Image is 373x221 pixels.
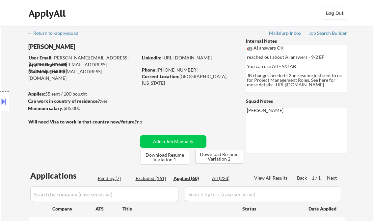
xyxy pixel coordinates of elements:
[327,175,337,181] div: Next
[246,38,347,44] div: Internal Notes
[242,203,299,214] div: Status
[185,186,341,202] input: Search by title (case sensitive)
[142,67,157,73] strong: Phone:
[269,31,302,37] a: Mailslurp Inbox
[142,67,235,73] div: [PHONE_NUMBER]
[30,186,178,202] input: Search by company (case sensitive)
[28,31,85,37] a: ← Return to /applysquad
[52,206,95,212] div: Company
[212,175,245,182] div: All (228)
[162,55,212,60] a: [URL][DOMAIN_NAME]
[312,175,327,181] div: 1 / 1
[29,8,67,19] div: ApplyAll
[309,31,347,37] a: Job Search Builder
[137,119,156,125] div: no
[246,98,347,104] div: Squad Notes
[309,31,347,35] div: Job Search Builder
[142,55,161,60] strong: LinkedIn:
[173,175,206,182] div: Applied (60)
[122,206,236,212] div: Title
[297,175,307,181] div: Back
[95,206,122,212] div: ATS
[142,73,235,86] div: [GEOGRAPHIC_DATA], [US_STATE]
[269,31,302,35] div: Mailslurp Inbox
[136,175,169,182] div: Excluded (161)
[195,150,243,164] button: Download Resume Variation 2
[142,74,179,79] strong: Current Location:
[308,206,337,212] div: Date Applied
[254,175,289,181] div: View All Results
[141,150,189,165] button: Download Resume Variation 1
[140,135,206,148] button: Add a Job Manually
[28,31,85,35] div: ← Return to /applysquad
[30,172,95,180] div: Applications
[322,7,348,20] button: Log Out
[98,175,131,182] div: Pending (7)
